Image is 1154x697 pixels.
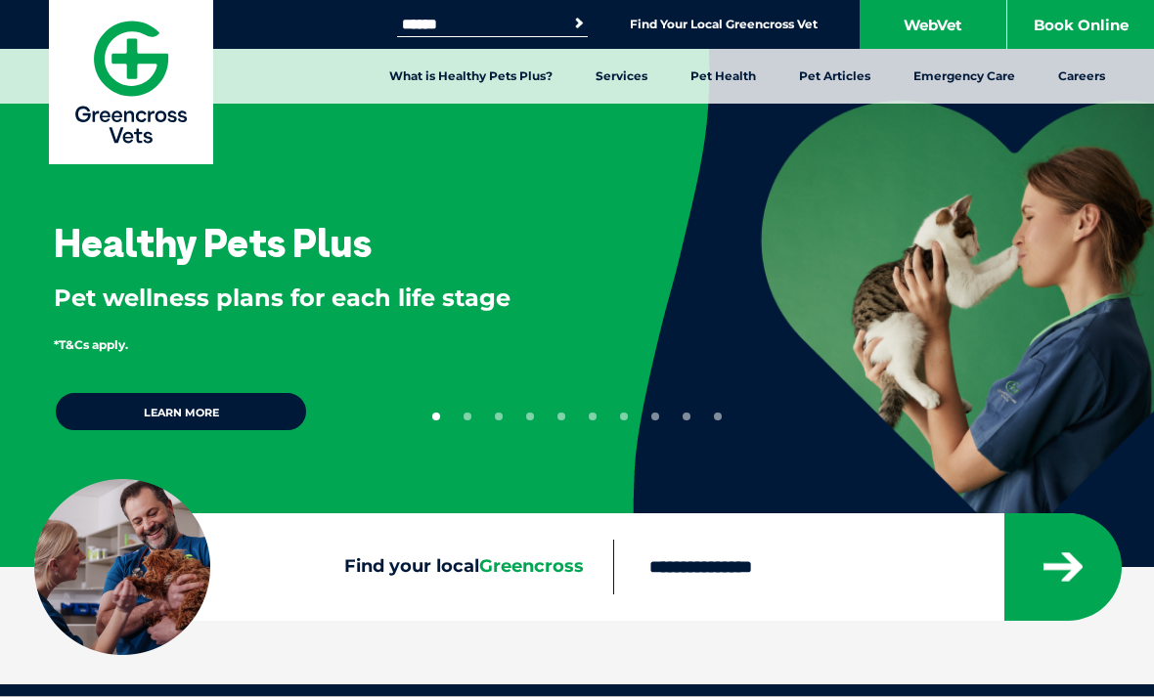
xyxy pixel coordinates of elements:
[54,391,308,432] a: Learn more
[464,413,471,420] button: 2 of 10
[557,413,565,420] button: 5 of 10
[526,413,534,420] button: 4 of 10
[777,49,892,104] a: Pet Articles
[495,413,503,420] button: 3 of 10
[368,49,574,104] a: What is Healthy Pets Plus?
[630,17,818,32] a: Find Your Local Greencross Vet
[892,49,1037,104] a: Emergency Care
[54,282,569,315] p: Pet wellness plans for each life stage
[683,413,690,420] button: 9 of 10
[54,337,128,352] span: *T&Cs apply.
[651,413,659,420] button: 8 of 10
[1037,49,1127,104] a: Careers
[669,49,777,104] a: Pet Health
[569,14,589,33] button: Search
[479,555,584,577] span: Greencross
[34,556,613,578] label: Find your local
[574,49,669,104] a: Services
[54,223,372,262] h3: Healthy Pets Plus
[432,413,440,420] button: 1 of 10
[589,413,597,420] button: 6 of 10
[714,413,722,420] button: 10 of 10
[620,413,628,420] button: 7 of 10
